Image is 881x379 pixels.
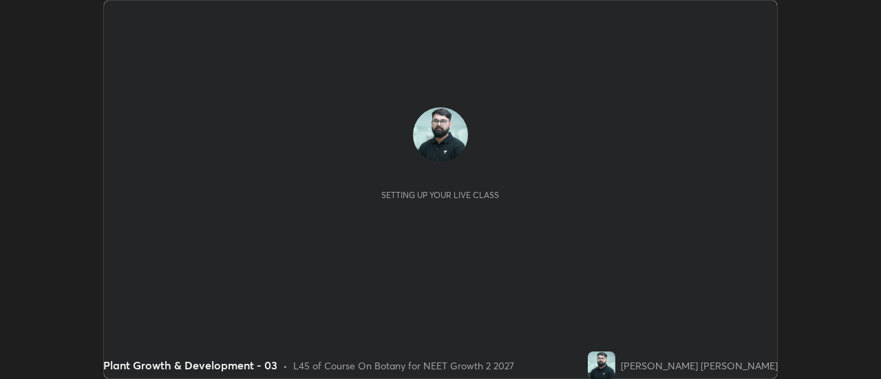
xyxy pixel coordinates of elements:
div: Setting up your live class [381,190,499,200]
div: [PERSON_NAME] [PERSON_NAME] [621,358,778,373]
div: • [283,358,288,373]
img: 962a5ef9ae1549bc87716ea8f1eb62b1.jpg [413,107,468,162]
div: L45 of Course On Botany for NEET Growth 2 2027 [293,358,514,373]
img: 962a5ef9ae1549bc87716ea8f1eb62b1.jpg [588,351,615,379]
div: Plant Growth & Development - 03 [103,357,277,373]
